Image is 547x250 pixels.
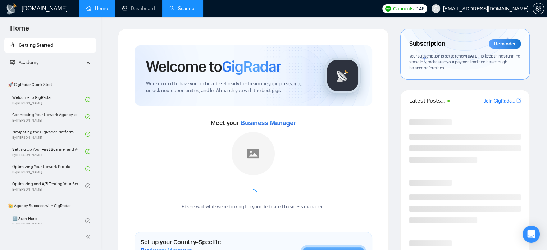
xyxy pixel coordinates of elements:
span: rocket [10,42,15,47]
img: upwork-logo.png [385,6,391,12]
a: Optimizing and A/B Testing Your Scanner for Better ResultsBy[PERSON_NAME] [12,178,85,194]
span: Subscription [409,38,445,50]
span: Academy [10,59,38,65]
h1: Welcome to [146,57,281,76]
span: 🚀 GigRadar Quick Start [5,77,95,92]
span: check-circle [85,149,90,154]
a: Optimizing Your Upwork ProfileBy[PERSON_NAME] [12,161,85,177]
span: Home [4,23,35,38]
span: We're excited to have you on board. Get ready to streamline your job search, unlock new opportuni... [146,81,313,94]
span: Meet your [211,119,296,127]
span: Business Manager [240,119,296,127]
img: logo [6,3,17,15]
div: Open Intercom Messenger [523,226,540,243]
div: Please wait while we're looking for your dedicated business manager... [177,204,329,210]
li: Getting Started [4,38,96,53]
span: check-circle [85,132,90,137]
span: 146 [416,5,424,13]
span: double-left [86,233,93,240]
span: check-circle [85,183,90,188]
img: placeholder.png [232,132,275,175]
a: setting [533,6,544,12]
a: searchScanner [169,5,196,12]
span: GigRadar [222,57,281,76]
span: loading [248,188,259,199]
a: Connecting Your Upwork Agency to GigRadarBy[PERSON_NAME] [12,109,85,125]
img: gigradar-logo.png [325,58,361,94]
span: check-circle [85,114,90,119]
a: homeHome [86,5,108,12]
span: Your subscription is set to renew . To keep things running smoothly, make sure your payment metho... [409,53,520,71]
a: export [516,97,521,104]
span: check-circle [85,97,90,102]
a: Setting Up Your First Scanner and Auto-BidderBy[PERSON_NAME] [12,144,85,159]
span: check-circle [85,218,90,223]
a: Navigating the GigRadar PlatformBy[PERSON_NAME] [12,126,85,142]
span: Getting Started [19,42,53,48]
div: Reminder [489,39,521,49]
span: user [433,6,438,11]
span: 👑 Agency Success with GigRadar [5,199,95,213]
a: dashboardDashboard [122,5,155,12]
a: 1️⃣ Start HereBy[PERSON_NAME] [12,213,85,229]
span: Connects: [393,5,415,13]
a: Join GigRadar Slack Community [484,97,515,105]
span: Academy [19,59,38,65]
span: [DATE] [466,53,478,59]
span: export [516,97,521,103]
a: Welcome to GigRadarBy[PERSON_NAME] [12,92,85,108]
span: Latest Posts from the GigRadar Community [409,96,445,105]
span: check-circle [85,166,90,171]
span: fund-projection-screen [10,60,15,65]
button: setting [533,3,544,14]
